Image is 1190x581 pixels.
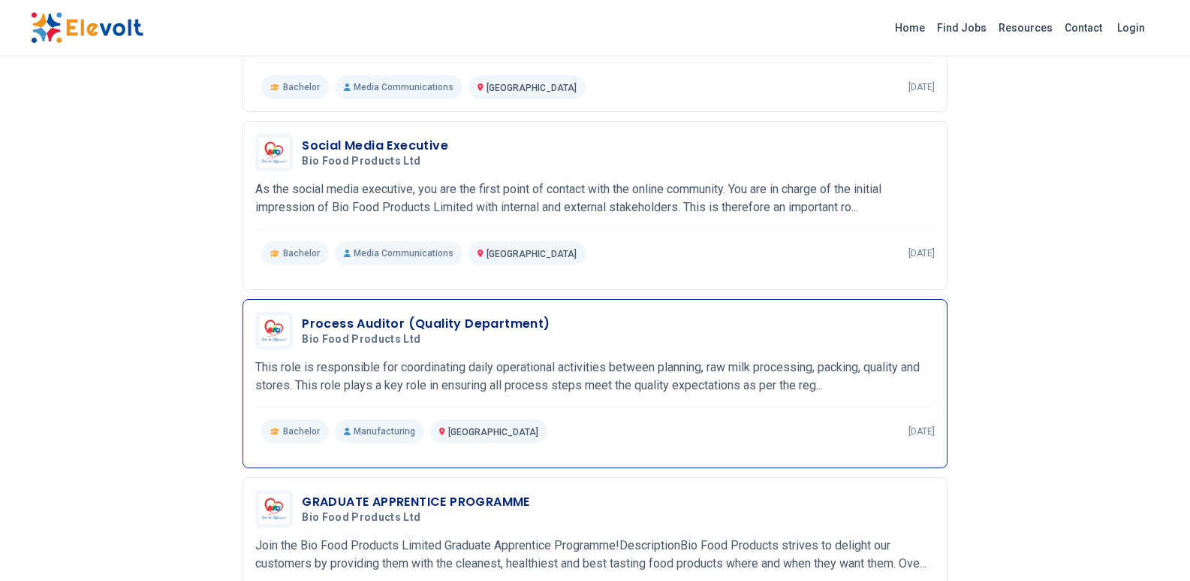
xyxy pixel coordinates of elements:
[908,247,935,259] p: [DATE]
[1059,16,1108,40] a: Contact
[259,138,289,168] img: Bio Food Products Ltd
[487,249,577,259] span: [GEOGRAPHIC_DATA]
[335,241,462,265] p: Media Communications
[302,315,550,333] h3: Process Auditor (Quality Department)
[259,316,289,346] img: Bio Food Products Ltd
[908,81,935,93] p: [DATE]
[1115,509,1190,581] iframe: Chat Widget
[255,312,935,443] a: Bio Food Products LtdProcess Auditor (Quality Department)Bio Food Products LtdThis role is respon...
[487,83,577,93] span: [GEOGRAPHIC_DATA]
[259,494,289,524] img: Bio Food Products Ltd
[931,16,993,40] a: Find Jobs
[993,16,1059,40] a: Resources
[283,81,320,93] span: Bachelor
[302,333,420,346] span: Bio Food Products Ltd
[448,427,538,437] span: [GEOGRAPHIC_DATA]
[255,134,935,265] a: Bio Food Products LtdSocial Media ExecutiveBio Food Products LtdAs the social media executive, yo...
[31,12,143,44] img: Elevolt
[302,155,420,168] span: Bio Food Products Ltd
[255,359,935,395] p: This role is responsible for coordinating daily operational activities between planning, raw milk...
[255,537,935,573] p: Join the Bio Food Products Limited Graduate Apprentice Programme!DescriptionBio Food Products str...
[283,247,320,259] span: Bachelor
[302,511,420,525] span: Bio Food Products Ltd
[302,137,448,155] h3: Social Media Executive
[283,425,320,437] span: Bachelor
[302,493,530,511] h3: GRADUATE APPRENTICE PROGRAMME
[908,425,935,437] p: [DATE]
[335,419,424,443] p: Manufacturing
[255,180,935,216] p: As the social media executive, you are the first point of contact with the online community. You ...
[889,16,931,40] a: Home
[1108,13,1154,43] a: Login
[335,75,462,99] p: Media Communications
